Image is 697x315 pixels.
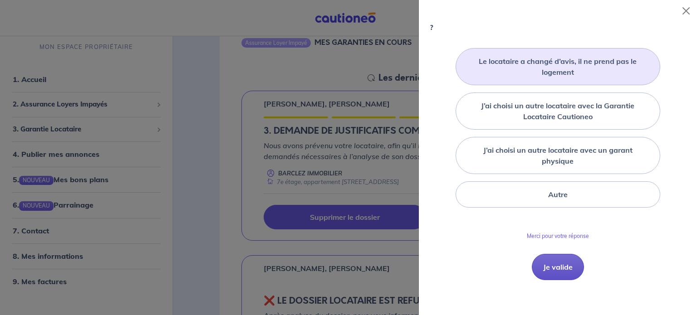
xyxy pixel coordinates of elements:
[467,100,649,122] label: J’ai choisi un autre locataire avec la Garantie Locataire Cautioneo
[532,254,584,280] button: Je valide
[679,4,693,18] button: Close
[467,145,649,166] label: J’ai choisi un autre locataire avec un garant physique
[430,10,684,32] strong: Pourriez-vous nous donner la raison de la suppression de votre dossier ?
[548,189,568,200] label: Autre
[527,233,589,239] p: Merci pour votre réponse
[467,56,649,78] label: Le locataire a changé d’avis, il ne prend pas le logement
